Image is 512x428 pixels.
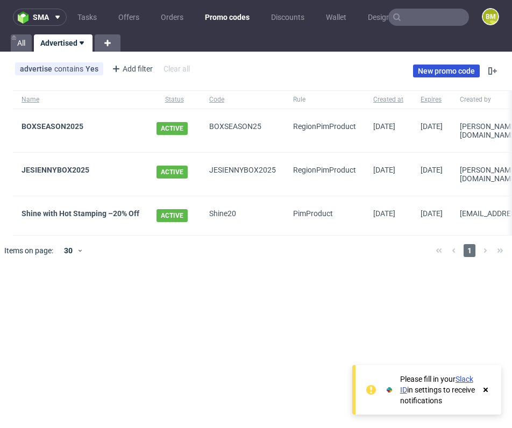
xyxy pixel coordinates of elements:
[421,166,443,174] span: [DATE]
[413,65,480,77] a: New promo code
[33,13,49,21] span: sma
[265,9,311,26] a: Discounts
[22,209,139,218] a: Shine with Hot Stamping –20% Off
[209,166,276,183] span: JESIENNYBOX2025
[86,65,98,73] div: Yes
[11,34,32,52] a: All
[157,122,188,135] span: ACTIVE
[361,9,401,26] a: Designs
[34,34,93,52] a: Advertised
[421,122,443,131] span: [DATE]
[4,245,53,256] span: Items on page:
[22,122,83,131] a: BOXSEASON2025
[13,9,67,26] button: sma
[293,122,356,131] span: Region PimProduct
[293,95,356,104] span: Rule
[400,375,473,394] a: Slack ID
[154,9,190,26] a: Orders
[209,209,276,222] span: Shine20
[373,209,395,218] span: [DATE]
[373,95,403,104] span: Created at
[421,95,443,104] span: Expires
[209,95,276,104] span: Code
[157,95,192,104] span: Status
[161,61,192,76] div: Clear all
[22,95,139,104] span: Name
[384,384,395,395] img: Slack
[373,166,395,174] span: [DATE]
[58,243,77,258] div: 30
[108,60,155,77] div: Add filter
[319,9,353,26] a: Wallet
[293,209,333,218] span: PimProduct
[373,122,395,131] span: [DATE]
[157,209,188,222] span: ACTIVE
[71,9,103,26] a: Tasks
[400,374,475,406] div: Please fill in your in settings to receive notifications
[112,9,146,26] a: Offers
[157,166,188,179] span: ACTIVE
[483,9,498,24] figcaption: BM
[20,65,54,73] span: advertise
[54,65,86,73] span: contains
[22,166,89,174] a: JESIENNYBOX2025
[18,11,33,24] img: logo
[293,166,356,174] span: Region PimProduct
[209,122,276,139] span: BOXSEASON25
[198,9,256,26] a: Promo codes
[421,209,443,218] span: [DATE]
[464,244,475,257] span: 1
